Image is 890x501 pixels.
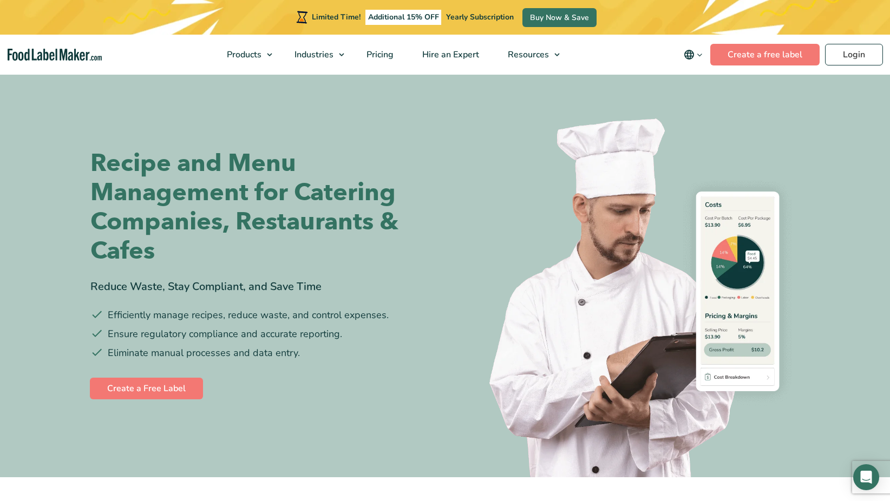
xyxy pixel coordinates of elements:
[90,327,437,341] li: Ensure regulatory compliance and accurate reporting.
[213,35,278,75] a: Products
[312,12,361,22] span: Limited Time!
[710,44,820,65] a: Create a free label
[90,308,437,322] li: Efficiently manage recipes, reduce waste, and control expenses.
[446,12,514,22] span: Yearly Subscription
[825,44,883,65] a: Login
[365,10,442,25] span: Additional 15% OFF
[522,8,597,27] a: Buy Now & Save
[90,346,437,360] li: Eliminate manual processes and data entry.
[408,35,491,75] a: Hire an Expert
[90,149,437,266] h1: Recipe and Menu Management for Catering Companies, Restaurants & Cafes
[494,35,565,75] a: Resources
[853,464,879,490] div: Open Intercom Messenger
[505,49,550,61] span: Resources
[224,49,263,61] span: Products
[90,279,437,295] div: Reduce Waste, Stay Compliant, and Save Time
[352,35,405,75] a: Pricing
[280,35,350,75] a: Industries
[90,378,203,399] a: Create a Free Label
[291,49,335,61] span: Industries
[363,49,395,61] span: Pricing
[419,49,480,61] span: Hire an Expert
